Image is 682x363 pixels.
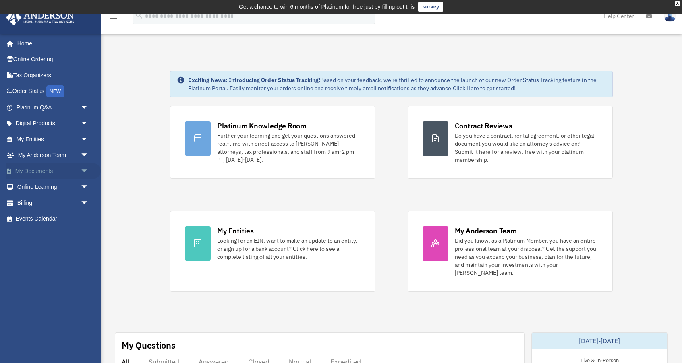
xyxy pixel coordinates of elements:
a: Click Here to get started! [453,85,516,92]
span: arrow_drop_down [81,99,97,116]
a: Online Ordering [6,52,101,68]
div: NEW [46,85,64,97]
a: Platinum Knowledge Room Further your learning and get your questions answered real-time with dire... [170,106,375,179]
span: arrow_drop_down [81,115,97,132]
a: Billingarrow_drop_down [6,195,101,211]
span: arrow_drop_down [81,131,97,148]
img: User Pic [664,10,676,22]
div: Looking for an EIN, want to make an update to an entity, or sign up for a bank account? Click her... [217,237,360,261]
div: Based on your feedback, we're thrilled to announce the launch of our new Order Status Tracking fe... [188,76,605,92]
a: Contract Reviews Do you have a contract, rental agreement, or other legal document you would like... [408,106,613,179]
div: [DATE]-[DATE] [532,333,667,349]
img: Anderson Advisors Platinum Portal [4,10,77,25]
strong: Exciting News: Introducing Order Status Tracking! [188,76,320,84]
a: Online Learningarrow_drop_down [6,179,101,195]
div: Further your learning and get your questions answered real-time with direct access to [PERSON_NAM... [217,132,360,164]
a: menu [109,14,118,21]
a: Digital Productsarrow_drop_down [6,115,101,132]
div: close [675,1,680,6]
i: search [135,11,143,20]
div: Did you know, as a Platinum Member, you have an entire professional team at your disposal? Get th... [455,237,598,277]
a: Home [6,35,97,52]
span: arrow_drop_down [81,195,97,211]
div: My Anderson Team [455,226,517,236]
a: My Entitiesarrow_drop_down [6,131,101,147]
a: Order StatusNEW [6,83,101,100]
a: My Anderson Teamarrow_drop_down [6,147,101,163]
div: Contract Reviews [455,121,512,131]
div: My Entities [217,226,253,236]
a: Platinum Q&Aarrow_drop_down [6,99,101,115]
a: Tax Organizers [6,67,101,83]
div: Get a chance to win 6 months of Platinum for free just by filling out this [239,2,415,12]
a: My Documentsarrow_drop_down [6,163,101,179]
a: My Anderson Team Did you know, as a Platinum Member, you have an entire professional team at your... [408,211,613,292]
a: survey [418,2,443,12]
span: arrow_drop_down [81,163,97,179]
a: My Entities Looking for an EIN, want to make an update to an entity, or sign up for a bank accoun... [170,211,375,292]
div: Platinum Knowledge Room [217,121,307,131]
i: menu [109,11,118,21]
div: My Questions [122,339,176,351]
a: Events Calendar [6,211,101,227]
span: arrow_drop_down [81,147,97,164]
span: arrow_drop_down [81,179,97,196]
div: Do you have a contract, rental agreement, or other legal document you would like an attorney's ad... [455,132,598,164]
